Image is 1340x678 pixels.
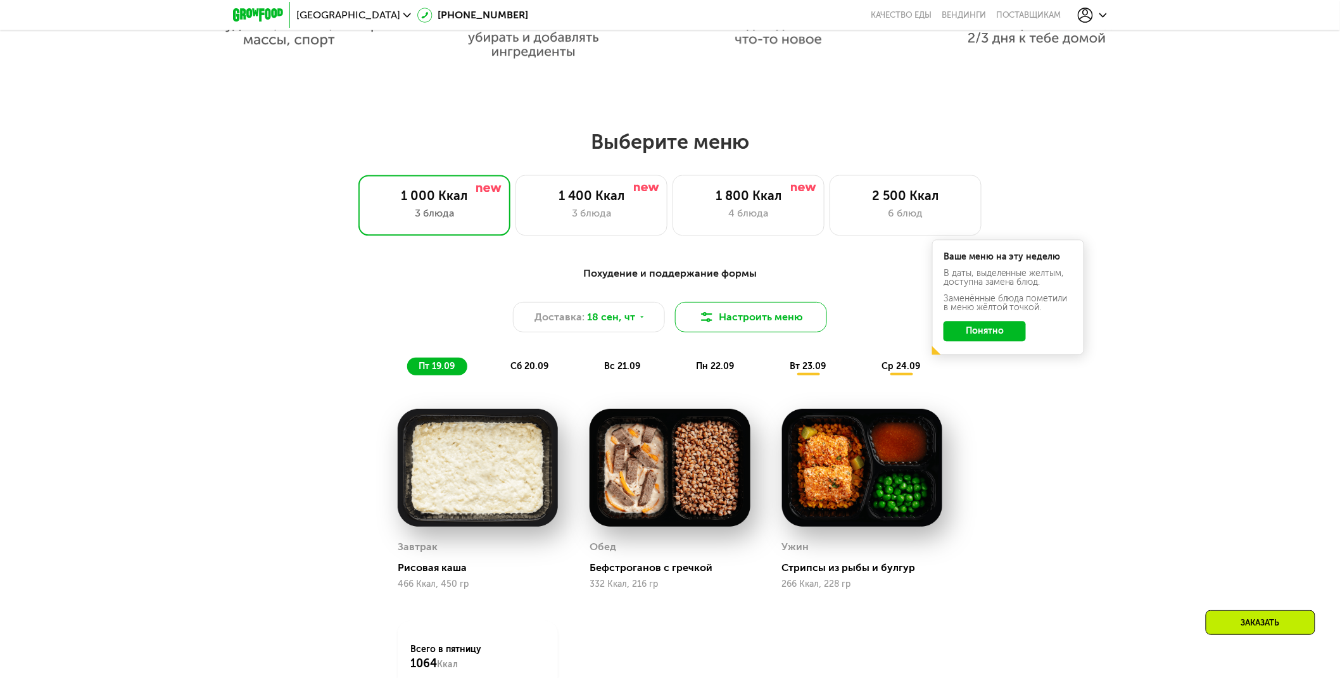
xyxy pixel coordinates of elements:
[590,537,616,556] div: Обед
[871,10,932,20] a: Качество еды
[696,361,734,372] span: пн 22.09
[782,579,942,589] div: 266 Ккал, 228 гр
[372,188,497,203] div: 1 000 Ккал
[398,537,438,556] div: Завтрак
[996,10,1061,20] div: поставщикам
[944,269,1073,287] div: В даты, выделенные желтым, доступна замена блюд.
[790,361,826,372] span: вт 23.09
[535,310,585,325] span: Доставка:
[675,302,827,332] button: Настроить меню
[510,361,548,372] span: сб 20.09
[398,579,558,589] div: 466 Ккал, 450 гр
[588,310,636,325] span: 18 сен, чт
[419,361,455,372] span: пт 19.09
[437,659,458,670] span: Ккал
[410,656,437,670] span: 1064
[590,579,750,589] div: 332 Ккал, 216 гр
[529,188,654,203] div: 1 400 Ккал
[942,10,986,20] a: Вендинги
[882,361,920,372] span: ср 24.09
[782,537,809,556] div: Ужин
[944,321,1026,341] button: Понятно
[782,562,952,574] div: Стрипсы из рыбы и булгур
[410,643,545,671] div: Всего в пятницу
[686,188,811,203] div: 1 800 Ккал
[398,562,568,574] div: Рисовая каша
[944,294,1073,312] div: Заменённые блюда пометили в меню жёлтой точкой.
[295,266,1045,282] div: Похудение и поддержание формы
[372,206,497,221] div: 3 блюда
[843,206,968,221] div: 6 блюд
[590,562,760,574] div: Бефстроганов с гречкой
[843,188,968,203] div: 2 500 Ккал
[41,129,1299,154] h2: Выберите меню
[944,253,1073,261] div: Ваше меню на эту неделю
[417,8,528,23] a: [PHONE_NUMBER]
[296,10,400,20] span: [GEOGRAPHIC_DATA]
[529,206,654,221] div: 3 блюда
[686,206,811,221] div: 4 блюда
[1206,610,1315,635] div: Заказать
[604,361,640,372] span: вс 21.09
